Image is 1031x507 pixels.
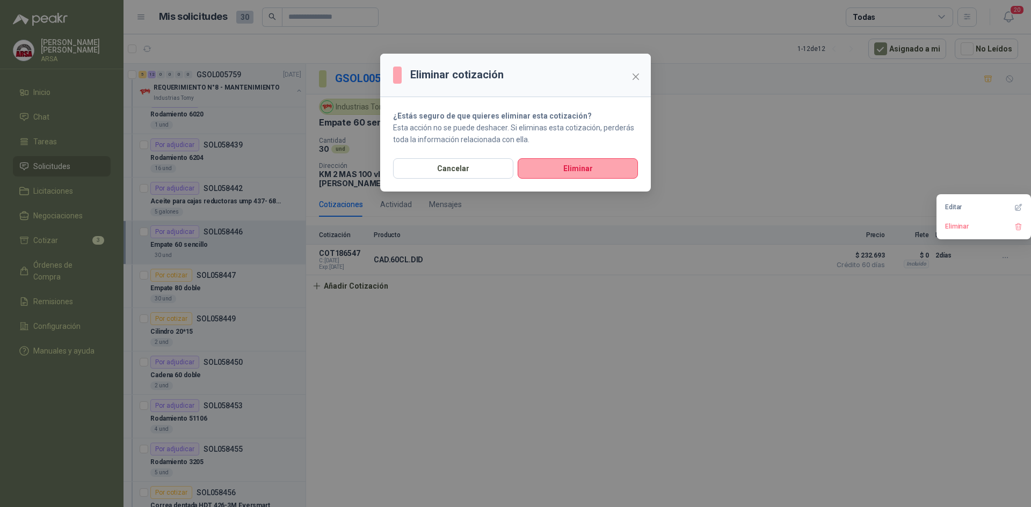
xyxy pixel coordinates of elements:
[518,158,638,179] button: Eliminar
[393,158,513,179] button: Cancelar
[393,112,592,120] strong: ¿Estás seguro de que quieres eliminar esta cotización?
[393,122,638,145] p: Esta acción no se puede deshacer. Si eliminas esta cotización, perderás toda la información relac...
[627,68,644,85] button: Close
[631,72,640,81] span: close
[410,67,504,83] h3: Eliminar cotización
